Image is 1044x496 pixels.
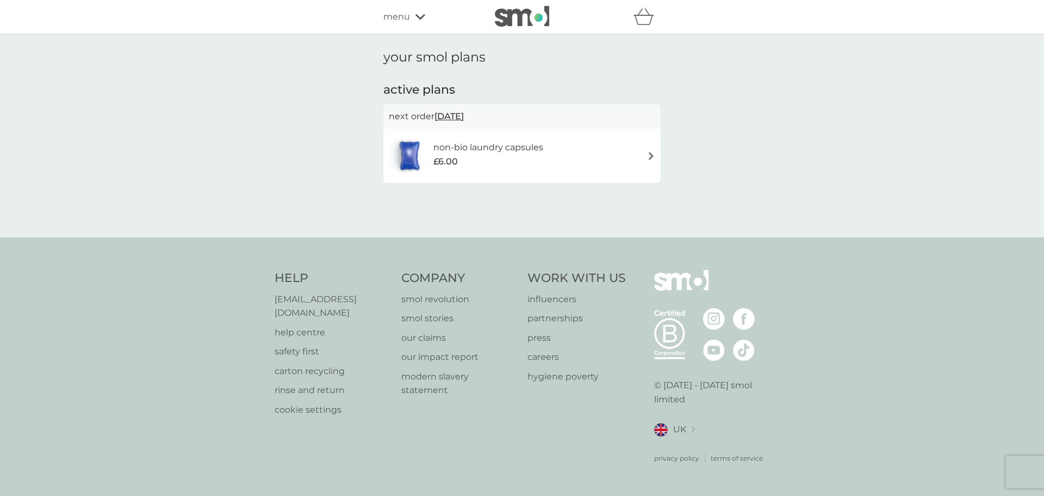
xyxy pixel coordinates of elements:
[527,292,626,307] a: influencers
[703,339,725,361] img: visit the smol Youtube page
[383,50,661,65] h1: your smol plans
[527,311,626,326] a: partnerships
[654,270,709,307] img: smol
[733,308,755,330] img: visit the smol Facebook page
[275,270,390,287] h4: Help
[654,378,770,406] p: © [DATE] - [DATE] smol limited
[389,109,655,124] p: next order
[733,339,755,361] img: visit the smol Tiktok page
[433,140,543,155] h6: non-bio laundry capsules
[275,403,390,417] a: cookie settings
[495,6,549,27] img: smol
[383,82,661,99] h2: active plans
[703,308,725,330] img: visit the smol Instagram page
[401,270,517,287] h4: Company
[275,345,390,359] a: safety first
[673,422,686,437] span: UK
[275,383,390,397] a: rinse and return
[401,370,517,397] a: modern slavery statement
[275,292,390,320] a: [EMAIL_ADDRESS][DOMAIN_NAME]
[527,270,626,287] h4: Work With Us
[401,331,517,345] a: our claims
[692,427,695,433] img: select a new location
[389,137,430,175] img: non-bio laundry capsules
[275,326,390,340] a: help centre
[711,453,763,463] a: terms of service
[654,453,699,463] a: privacy policy
[647,152,655,160] img: arrow right
[401,292,517,307] a: smol revolution
[401,311,517,326] a: smol stories
[275,364,390,378] a: carton recycling
[433,155,458,169] span: £6.00
[401,350,517,364] a: our impact report
[527,350,626,364] a: careers
[383,10,410,24] span: menu
[527,370,626,384] a: hygiene poverty
[654,423,668,437] img: UK flag
[434,106,464,127] span: [DATE]
[633,6,661,28] div: basket
[527,331,626,345] a: press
